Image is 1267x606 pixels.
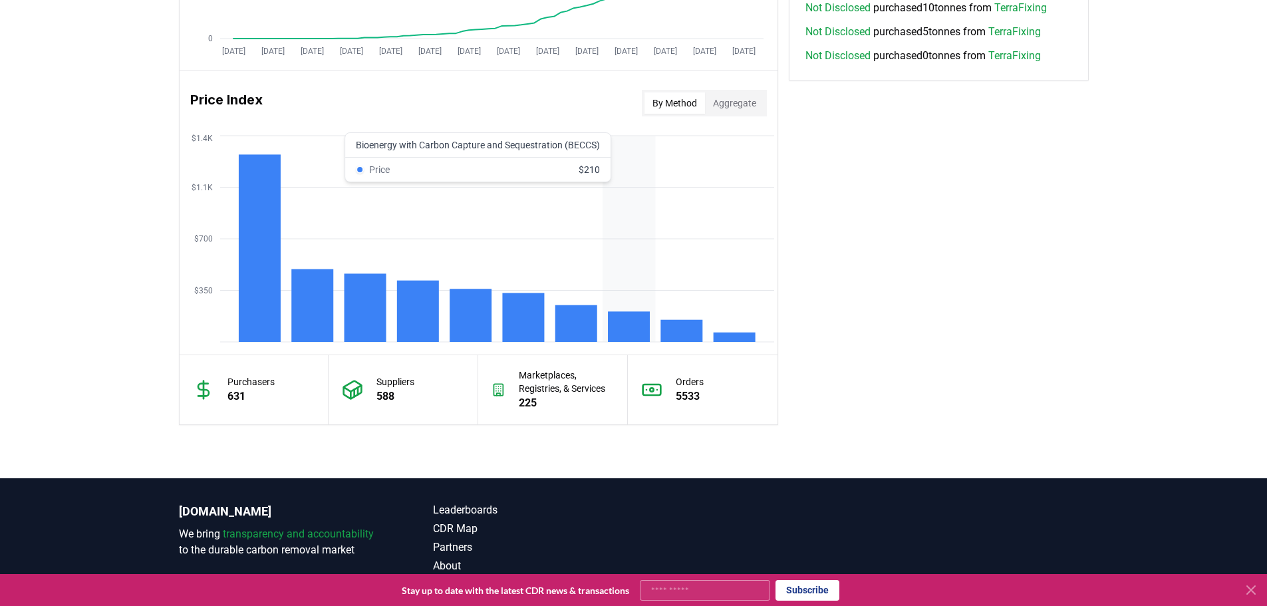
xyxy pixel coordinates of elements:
[433,558,634,574] a: About
[433,502,634,518] a: Leaderboards
[179,502,380,521] p: [DOMAIN_NAME]
[378,47,402,56] tspan: [DATE]
[457,47,480,56] tspan: [DATE]
[261,47,284,56] tspan: [DATE]
[208,34,213,43] tspan: 0
[644,92,705,114] button: By Method
[433,539,634,555] a: Partners
[376,375,414,388] p: Suppliers
[227,388,275,404] p: 631
[988,48,1041,64] a: TerraFixing
[732,47,755,56] tspan: [DATE]
[988,24,1041,40] a: TerraFixing
[676,375,704,388] p: Orders
[376,388,414,404] p: 588
[519,395,614,411] p: 225
[519,369,614,395] p: Marketplaces, Registries, & Services
[194,286,213,295] tspan: $350
[496,47,519,56] tspan: [DATE]
[179,526,380,558] p: We bring to the durable carbon removal market
[223,528,374,540] span: transparency and accountability
[192,134,213,143] tspan: $1.4K
[418,47,441,56] tspan: [DATE]
[676,388,704,404] p: 5533
[194,234,213,243] tspan: $700
[190,90,263,116] h3: Price Index
[805,24,1041,40] span: purchased 5 tonnes from
[805,48,871,64] a: Not Disclosed
[339,47,362,56] tspan: [DATE]
[653,47,676,56] tspan: [DATE]
[300,47,323,56] tspan: [DATE]
[433,521,634,537] a: CDR Map
[614,47,637,56] tspan: [DATE]
[805,24,871,40] a: Not Disclosed
[221,47,245,56] tspan: [DATE]
[227,375,275,388] p: Purchasers
[192,183,213,192] tspan: $1.1K
[575,47,598,56] tspan: [DATE]
[805,48,1041,64] span: purchased 0 tonnes from
[535,47,559,56] tspan: [DATE]
[705,92,764,114] button: Aggregate
[692,47,716,56] tspan: [DATE]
